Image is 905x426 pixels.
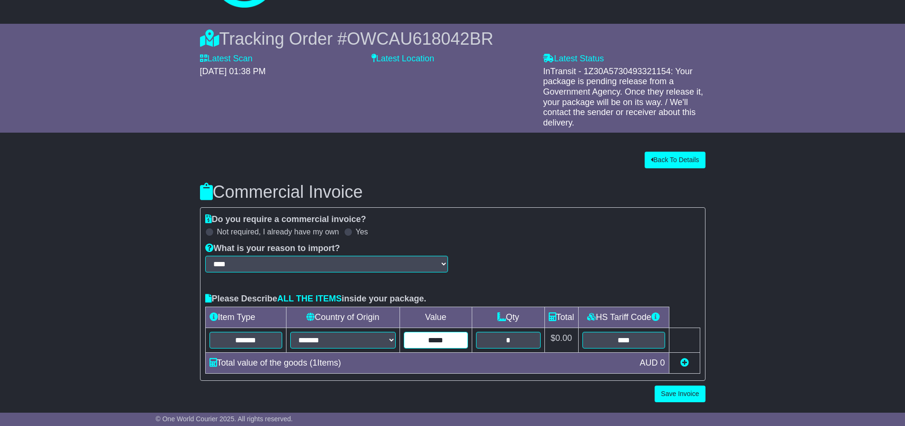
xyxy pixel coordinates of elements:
td: Country of Origin [286,307,400,328]
span: © One World Courier 2025. All rights reserved. [156,415,293,423]
label: Latest Scan [200,54,253,64]
span: OWCAU618042BR [347,29,493,48]
td: Qty [472,307,544,328]
span: InTransit - 1Z30A5730493321154: Your package is pending release from a Government Agency. Once th... [543,67,703,127]
td: $ [544,328,578,352]
label: Do you require a commercial invoice? [205,214,366,225]
div: Total value of the goods ( Items) [205,357,635,369]
h3: Commercial Invoice [200,183,705,202]
label: Not required, I already have my own [217,227,339,236]
td: Total [544,307,578,328]
span: AUD [639,358,657,368]
label: Latest Status [543,54,604,64]
td: Value [400,307,472,328]
td: HS Tariff Code [578,307,669,328]
a: Add new item [680,358,689,368]
span: 1 [313,358,317,368]
span: 0 [660,358,665,368]
span: [DATE] 01:38 PM [200,67,266,76]
td: Item Type [205,307,286,328]
span: ALL THE ITEMS [277,294,342,303]
button: Save Invoice [655,386,705,402]
label: Yes [356,227,368,236]
label: What is your reason to import? [205,243,340,254]
div: Tracking Order # [200,29,705,49]
label: Please Describe inside your package. [205,294,427,304]
button: Back To Details [645,152,705,168]
span: 0.00 [555,333,572,343]
label: Latest Location [372,54,434,64]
